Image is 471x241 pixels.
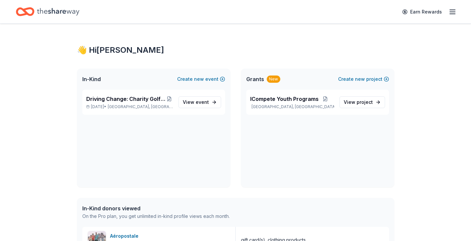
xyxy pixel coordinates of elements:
[339,96,385,108] a: View project
[177,75,225,83] button: Createnewevent
[82,204,230,212] div: In-Kind donors viewed
[86,95,166,103] span: Driving Change: Charity Golf Outing for Kids In Need
[196,99,209,105] span: event
[357,99,373,105] span: project
[344,98,373,106] span: View
[77,45,394,55] div: 👋 Hi [PERSON_NAME]
[82,75,101,83] span: In-Kind
[398,6,446,18] a: Earn Rewards
[338,75,389,83] button: Createnewproject
[194,75,204,83] span: new
[267,75,280,83] div: New
[86,104,173,109] p: [DATE] •
[110,232,141,240] div: Aéropostale
[178,96,221,108] a: View event
[82,212,230,220] div: On the Pro plan, you get unlimited in-kind profile views each month.
[108,104,173,109] span: [GEOGRAPHIC_DATA], [GEOGRAPHIC_DATA]
[183,98,209,106] span: View
[246,75,264,83] span: Grants
[16,4,79,19] a: Home
[250,104,334,109] p: [GEOGRAPHIC_DATA], [GEOGRAPHIC_DATA]
[355,75,365,83] span: new
[250,95,319,103] span: ICompete Youth Programs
